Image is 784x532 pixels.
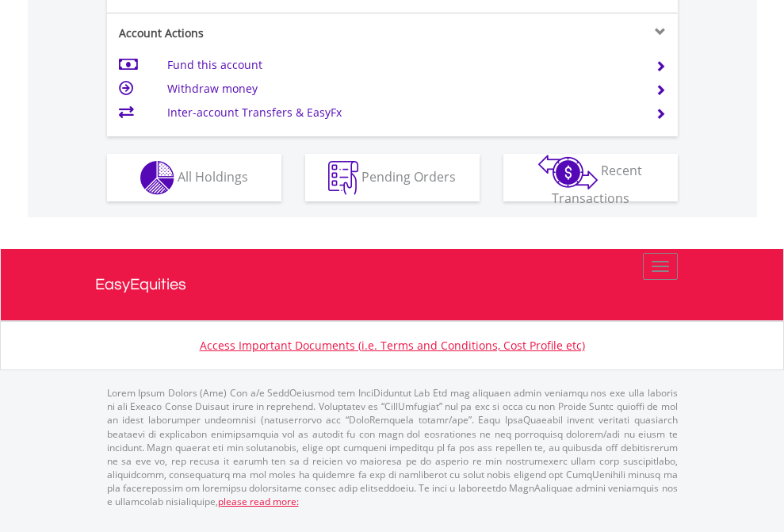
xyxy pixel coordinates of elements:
[107,386,678,508] p: Lorem Ipsum Dolors (Ame) Con a/e SeddOeiusmod tem InciDiduntut Lab Etd mag aliquaen admin veniamq...
[328,161,358,195] img: pending_instructions-wht.png
[167,77,636,101] td: Withdraw money
[95,249,690,320] a: EasyEquities
[167,53,636,77] td: Fund this account
[200,338,585,353] a: Access Important Documents (i.e. Terms and Conditions, Cost Profile etc)
[538,155,598,189] img: transactions-zar-wht.png
[178,167,248,185] span: All Holdings
[503,154,678,201] button: Recent Transactions
[305,154,480,201] button: Pending Orders
[107,25,392,41] div: Account Actions
[140,161,174,195] img: holdings-wht.png
[361,167,456,185] span: Pending Orders
[167,101,636,124] td: Inter-account Transfers & EasyFx
[218,495,299,508] a: please read more:
[107,154,281,201] button: All Holdings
